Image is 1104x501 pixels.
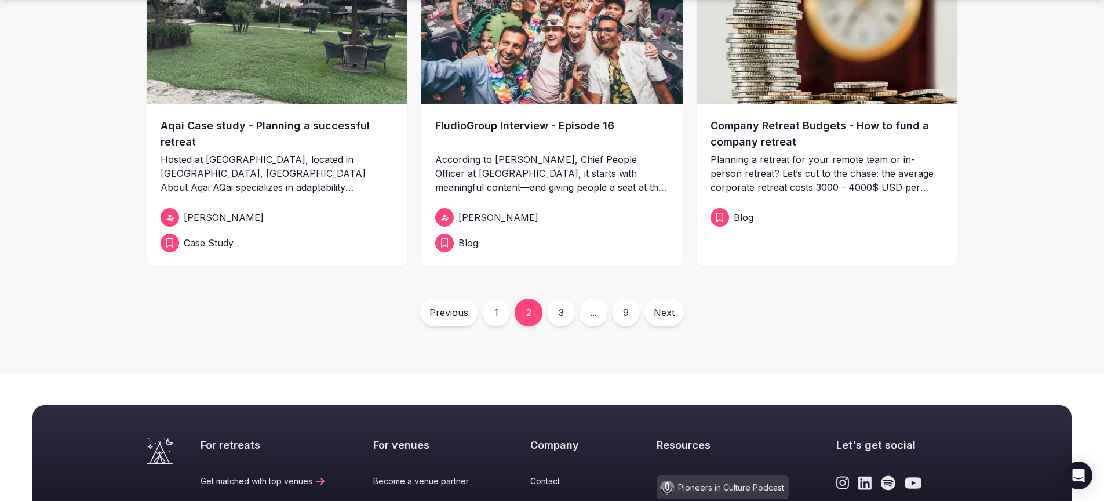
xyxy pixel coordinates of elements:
h2: Let's get social [836,438,958,452]
a: Link to the retreats and venues Spotify page [881,475,895,491]
a: Contact [530,475,610,487]
a: Company Retreat Budgets - How to fund a company retreat [711,118,944,150]
a: 1 [482,299,510,326]
a: FludioGroup Interview - Episode 16 [435,118,669,150]
h2: For venues [373,438,483,452]
a: Blog [711,208,944,227]
span: Blog [734,210,753,224]
p: Hosted at [GEOGRAPHIC_DATA], located in [GEOGRAPHIC_DATA], [GEOGRAPHIC_DATA] About Aqai AQai spec... [161,153,394,194]
p: Planning a retreat for your remote team or in-person retreat? Let’s cut to the chase: the average... [711,153,944,194]
a: Pioneers in Culture Podcast [657,475,789,499]
a: 9 [612,299,640,326]
a: [PERSON_NAME] [161,208,394,227]
h2: For retreats [201,438,326,452]
a: [PERSON_NAME] [435,208,669,227]
span: Case Study [184,236,234,250]
a: 3 [547,299,575,326]
h2: Company [530,438,610,452]
a: Blog [435,234,669,252]
a: Aqai Case study - Planning a successful retreat [161,118,394,150]
a: Previous [420,299,478,326]
span: [PERSON_NAME] [458,210,538,224]
span: Blog [458,236,478,250]
a: Link to the retreats and venues LinkedIn page [858,475,872,491]
a: Visit the homepage [147,438,173,464]
h2: Resources [657,438,789,452]
a: Link to the retreats and venues Instagram page [836,475,850,491]
a: Link to the retreats and venues Youtube page [905,475,921,491]
div: Open Intercom Messenger [1065,462,1092,489]
a: Become a venue partner [373,475,483,487]
a: Next [644,299,684,326]
a: Case Study [161,234,394,252]
p: According to [PERSON_NAME], Chief People Officer at [GEOGRAPHIC_DATA], it starts with meaningful ... [435,153,669,194]
a: Get matched with top venues [201,475,326,487]
span: [PERSON_NAME] [184,210,264,224]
